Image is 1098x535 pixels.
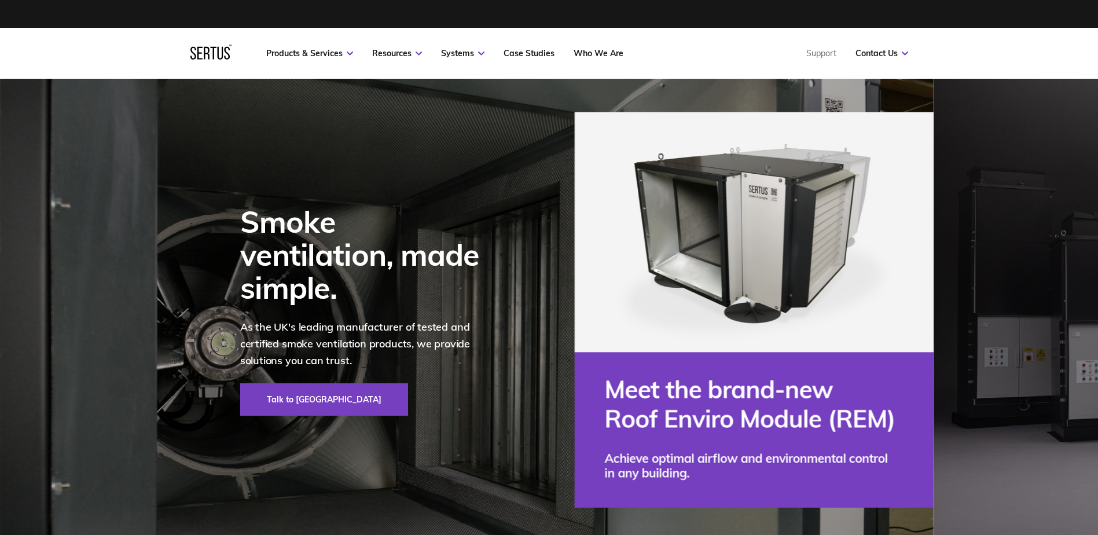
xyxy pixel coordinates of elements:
a: Who We Are [574,48,623,58]
a: Talk to [GEOGRAPHIC_DATA] [240,383,408,416]
a: Case Studies [504,48,554,58]
a: Resources [372,48,422,58]
a: Systems [441,48,484,58]
div: Smoke ventilation, made simple. [240,205,495,305]
a: Support [806,48,836,58]
p: As the UK's leading manufacturer of tested and certified smoke ventilation products, we provide s... [240,319,495,369]
a: Contact Us [855,48,908,58]
a: Products & Services [266,48,353,58]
